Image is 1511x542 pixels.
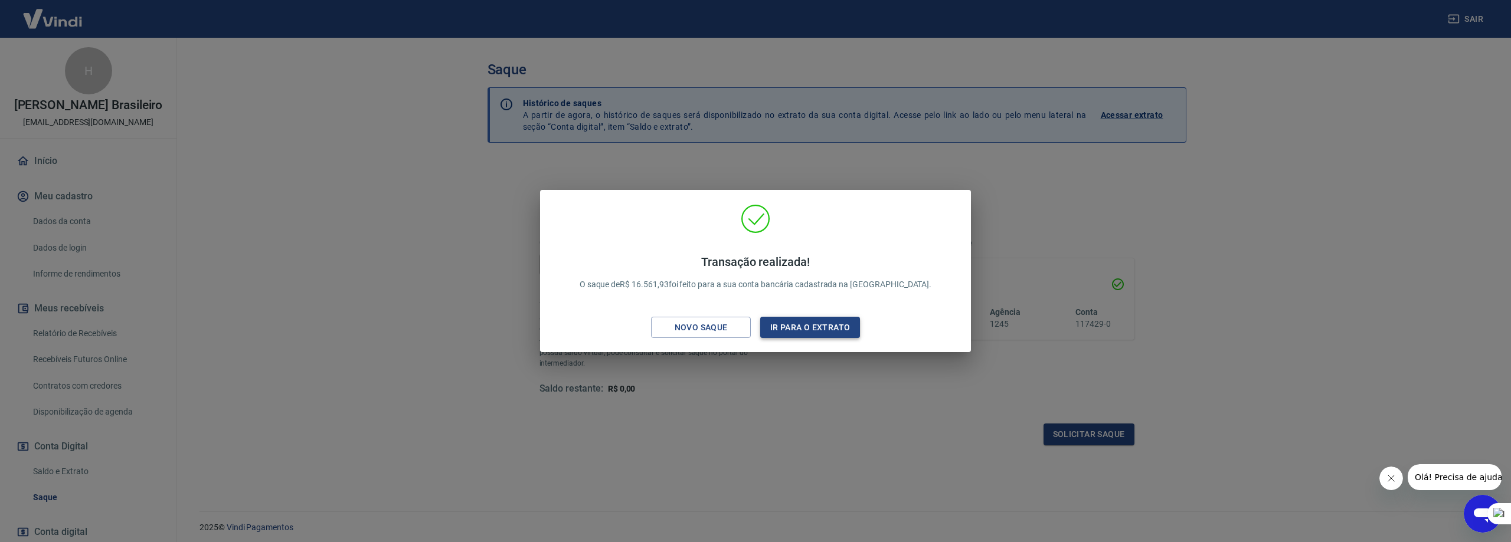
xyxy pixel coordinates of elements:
iframe: Fechar mensagem [1379,467,1403,490]
button: Novo saque [651,317,751,339]
span: Olá! Precisa de ajuda? [7,8,99,18]
button: Ir para o extrato [760,317,860,339]
iframe: Botão para abrir a janela de mensagens [1464,495,1502,533]
h4: Transação realizada! [580,255,932,269]
iframe: Mensagem da empresa [1408,464,1502,490]
div: Novo saque [660,320,742,335]
p: O saque de R$ 16.561,93 foi feito para a sua conta bancária cadastrada na [GEOGRAPHIC_DATA]. [580,255,932,291]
